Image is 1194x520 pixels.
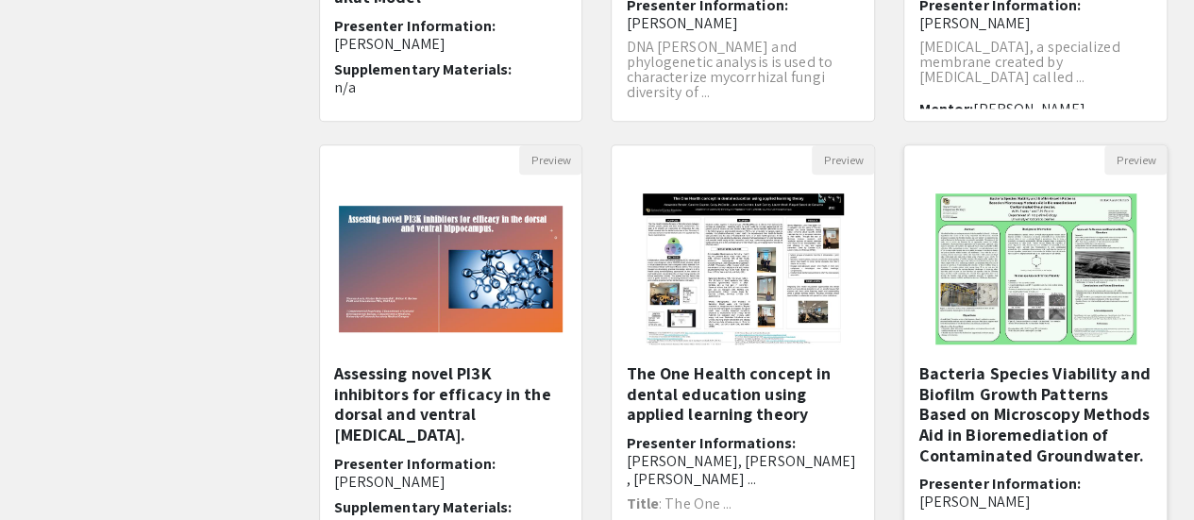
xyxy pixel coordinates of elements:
img: <p class="ql-align-center"><strong style="color: rgb(0, 0, 0);">The One Health concept in dental ... [624,175,863,363]
iframe: Chat [14,435,80,506]
span: Mentor: [918,99,973,119]
h6: Presenter Informations: [626,434,860,489]
span: [PERSON_NAME] [626,13,737,33]
img: <p><span style="color: rgb(0, 0, 0);">Bacteria Species Viability and Biofilm Growth Patterns Base... [917,175,1155,363]
span: Supplementary Materials: [334,497,512,517]
span: [PERSON_NAME] [334,34,446,54]
h5: Bacteria Species Viability and Biofilm Growth Patterns Based on Microscopy Methods Aid in Bioreme... [918,363,1152,465]
h6: Presenter Information: [334,17,568,53]
span: DNA [PERSON_NAME] and phylogenetic analysis is used to characterize mycorrhizal fungi diversity o... [626,37,832,102]
strong: Title [626,494,659,513]
img: <p>Assessing novel PI3K inhibitors for efficacy in the dorsal and ventral hippocampus.</p> [320,187,582,351]
span: [PERSON_NAME] [918,492,1030,512]
p: : The One ... [626,496,860,512]
span: [PERSON_NAME], [PERSON_NAME] , [PERSON_NAME] ... [626,451,856,489]
p: n/a [334,78,568,96]
span: Supplementary Materials: [334,59,512,79]
button: Preview [519,145,581,175]
span: [PERSON_NAME] [334,472,446,492]
h5: The One Health concept in dental education using applied learning theory [626,363,860,425]
span: [PERSON_NAME] [918,13,1030,33]
h6: Presenter Information: [334,455,568,491]
h5: Assessing novel PI3K inhibitors for efficacy in the dorsal and ventral [MEDICAL_DATA]. [334,363,568,445]
span: [PERSON_NAME] [973,99,1085,119]
span: [MEDICAL_DATA], a specialized membrane created by [MEDICAL_DATA] called ... [918,37,1119,87]
button: Preview [812,145,874,175]
h6: Presenter Information: [918,475,1152,511]
button: Preview [1104,145,1167,175]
